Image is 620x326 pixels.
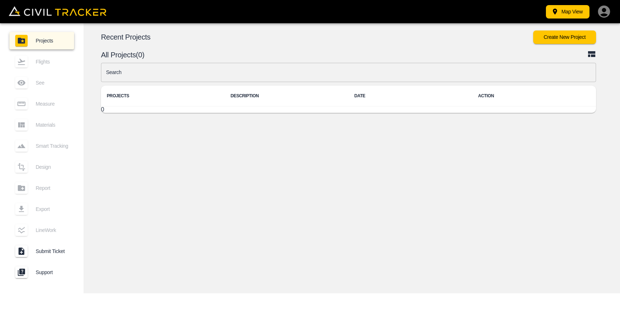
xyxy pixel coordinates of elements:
[36,269,68,275] span: Support
[9,243,74,260] a: Submit Ticket
[225,86,349,106] th: DESCRIPTION
[9,32,74,49] a: Projects
[9,264,74,281] a: Support
[101,34,533,40] p: Recent Projects
[36,38,68,44] span: Projects
[9,6,106,16] img: Civil Tracker
[101,52,587,58] p: All Projects(0)
[349,86,473,106] th: DATE
[472,86,596,106] th: ACTION
[101,86,225,106] th: PROJECTS
[546,5,589,19] button: Map View
[36,248,68,254] span: Submit Ticket
[101,86,596,113] table: project-list-table
[533,30,596,44] button: Create New Project
[101,106,596,113] tbody: 0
